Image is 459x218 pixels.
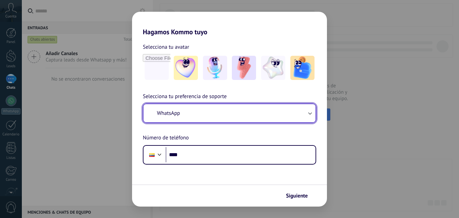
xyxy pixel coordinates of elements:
[143,92,227,101] span: Selecciona tu preferencia de soporte
[174,56,198,80] img: -1.jpeg
[145,148,158,162] div: Ecuador: + 593
[261,56,285,80] img: -4.jpeg
[232,56,256,80] img: -3.jpeg
[283,190,317,202] button: Siguiente
[290,56,315,80] img: -5.jpeg
[143,43,189,51] span: Selecciona tu avatar
[143,134,189,142] span: Número de teléfono
[286,193,308,198] span: Siguiente
[143,104,316,122] button: WhatsApp
[132,12,327,36] h2: Hagamos Kommo tuyo
[157,110,180,117] span: WhatsApp
[203,56,227,80] img: -2.jpeg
